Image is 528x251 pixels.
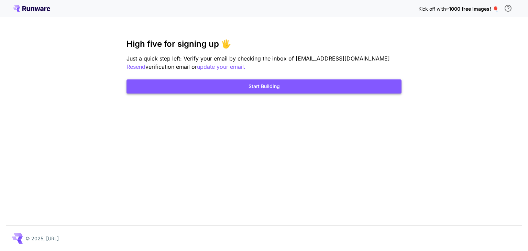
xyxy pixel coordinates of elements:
[126,39,401,49] h3: High five for signing up 🖐️
[501,1,515,15] button: In order to qualify for free credit, you need to sign up with a business email address and click ...
[446,6,498,12] span: ~1000 free images! 🎈
[418,6,446,12] span: Kick off with
[197,63,245,71] button: update your email.
[145,63,197,70] span: verification email or
[126,55,390,62] span: Just a quick step left: Verify your email by checking the inbox of [EMAIL_ADDRESS][DOMAIN_NAME]
[126,79,401,94] button: Start Building
[126,63,145,71] button: Resend
[25,235,59,242] p: © 2025, [URL]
